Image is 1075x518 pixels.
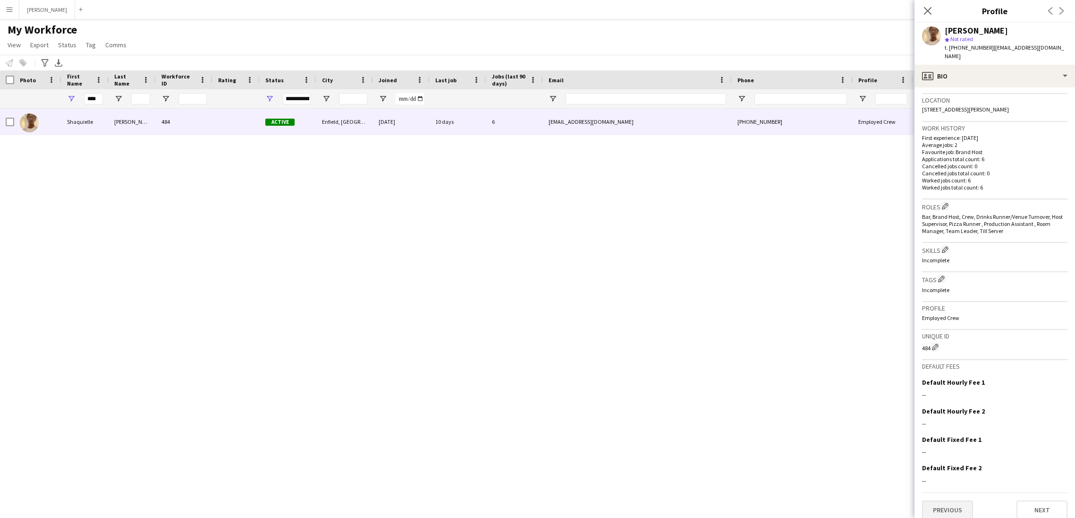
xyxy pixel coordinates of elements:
p: Applications total count: 6 [922,155,1067,163]
span: Last job [435,77,457,84]
span: Tag [86,41,96,49]
div: 6 [486,109,543,135]
button: Open Filter Menu [379,95,387,103]
span: Profile [858,77,877,84]
a: Comms [102,39,130,51]
div: 28 [913,109,953,135]
span: My Workforce [8,23,77,37]
div: 484 [922,342,1067,352]
div: -- [922,476,1067,485]
span: | [EMAIL_ADDRESS][DOMAIN_NAME] [945,44,1064,60]
span: Last Name [114,73,139,87]
h3: Default Fixed Fee 2 [922,464,982,472]
span: Status [58,41,76,49]
span: Not rated [950,35,973,43]
span: Workforce ID [161,73,195,87]
div: -- [922,419,1067,428]
p: Incomplete [922,286,1067,294]
input: Workforce ID Filter Input [178,93,207,104]
p: Average jobs: 2 [922,141,1067,148]
span: Comms [105,41,127,49]
div: [EMAIL_ADDRESS][DOMAIN_NAME] [543,109,732,135]
button: Open Filter Menu [737,95,746,103]
h3: Work history [922,124,1067,132]
p: Incomplete [922,257,1067,264]
div: [PHONE_NUMBER] [732,109,853,135]
div: 10 days [430,109,486,135]
span: View [8,41,21,49]
input: Phone Filter Input [754,93,847,104]
input: City Filter Input [339,93,367,104]
h3: Default fees [922,362,1067,371]
h3: Roles [922,201,1067,211]
a: Tag [82,39,100,51]
a: Export [26,39,52,51]
button: Open Filter Menu [161,95,170,103]
span: City [322,77,333,84]
p: Favourite job: Brand Host [922,148,1067,155]
h3: Tags [922,274,1067,284]
p: Cancelled jobs count: 0 [922,163,1067,170]
button: Open Filter Menu [114,95,123,103]
div: 484 [156,109,212,135]
div: Employed Crew [853,109,913,135]
input: Last Name Filter Input [131,93,150,104]
div: [DATE] [373,109,430,135]
h3: Default Fixed Fee 1 [922,435,982,444]
div: Shaquielle [61,109,109,135]
a: View [4,39,25,51]
input: Email Filter Input [566,93,726,104]
h3: Default Hourly Fee 1 [922,378,985,387]
span: Status [265,77,284,84]
h3: Profile [922,304,1067,312]
p: Cancelled jobs total count: 0 [922,170,1067,177]
h3: Location [922,96,1067,104]
button: Open Filter Menu [322,95,330,103]
div: -- [922,390,1067,399]
input: Profile Filter Input [875,93,907,104]
div: Enfield, [GEOGRAPHIC_DATA] [316,109,373,135]
button: Open Filter Menu [549,95,557,103]
app-action-btn: Advanced filters [39,57,51,69]
button: [PERSON_NAME] [19,0,75,19]
p: First experience: [DATE] [922,134,1067,141]
div: [PERSON_NAME] [109,109,156,135]
span: Jobs (last 90 days) [492,73,526,87]
span: Email [549,77,564,84]
span: Bar, Brand Host, Crew, Drinks Runner/Venue Turnover, Host Supervisor, Pizza Runner , Production A... [922,213,1063,234]
input: First Name Filter Input [84,93,103,104]
button: Open Filter Menu [265,95,274,103]
span: Phone [737,77,754,84]
p: Worked jobs total count: 6 [922,184,1067,191]
div: -- [922,448,1067,456]
button: Open Filter Menu [67,95,76,103]
input: Joined Filter Input [396,93,424,104]
a: Status [54,39,80,51]
p: Worked jobs count: 6 [922,177,1067,184]
span: Export [30,41,49,49]
img: Shaquielle Watson-Lynch [20,113,39,132]
p: Employed Crew [922,314,1067,321]
button: Open Filter Menu [858,95,867,103]
span: Photo [20,77,36,84]
h3: Skills [922,245,1067,255]
h3: Profile [914,5,1075,17]
span: Joined [379,77,397,84]
h3: Unique ID [922,332,1067,340]
span: Rating [218,77,236,84]
span: t. [PHONE_NUMBER] [945,44,994,51]
div: [PERSON_NAME] [945,26,1008,35]
app-action-btn: Export XLSX [53,57,64,69]
span: [STREET_ADDRESS][PERSON_NAME] [922,106,1009,113]
span: Active [265,119,295,126]
h3: Default Hourly Fee 2 [922,407,985,415]
div: Bio [914,65,1075,87]
span: First Name [67,73,92,87]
